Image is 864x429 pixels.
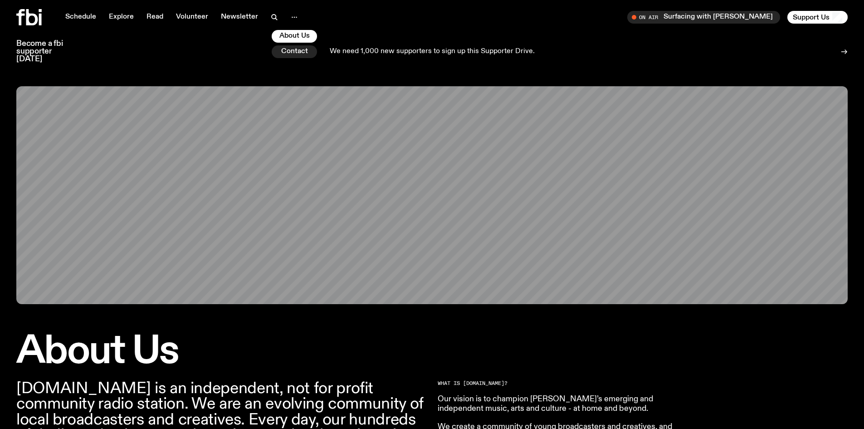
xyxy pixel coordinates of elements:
[103,11,139,24] a: Explore
[16,40,74,63] h3: Become a fbi supporter [DATE]
[627,11,780,24] button: On AirSurfacing with [PERSON_NAME]
[438,394,699,414] p: Our vision is to champion [PERSON_NAME]’s emerging and independent music, arts and culture - at h...
[787,11,848,24] button: Support Us
[272,45,317,58] a: Contact
[16,333,427,370] h1: About Us
[272,30,317,43] a: About Us
[60,11,102,24] a: Schedule
[330,48,535,56] p: We need 1,000 new supporters to sign up this Supporter Drive.
[438,381,699,386] h2: What is [DOMAIN_NAME]?
[171,11,214,24] a: Volunteer
[793,13,830,21] span: Support Us
[215,11,264,24] a: Newsletter
[141,11,169,24] a: Read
